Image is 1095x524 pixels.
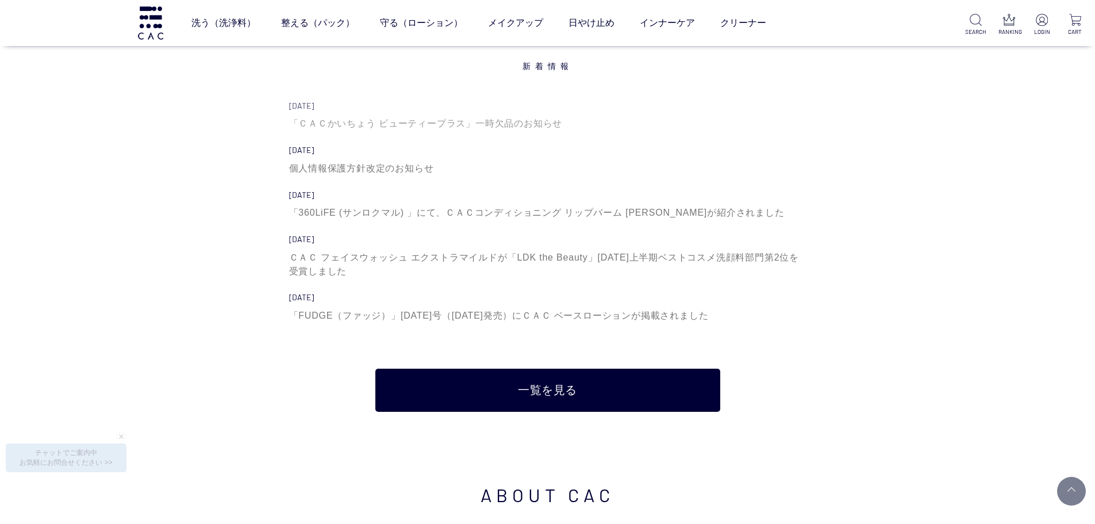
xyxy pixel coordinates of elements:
a: 整える（パック） [281,7,355,39]
a: 洗う（洗浄料） [191,7,256,39]
p: LOGIN [1031,28,1052,36]
div: 個人情報保護方針改定のお知らせ [289,162,806,175]
a: メイクアップ [488,7,543,39]
div: ＣＡＣ フェイスウォッシュ エクストラマイルドが「LDK the Beauty」[DATE]上半期ベストコスメ洗顔料部門第2位を受賞しました [289,251,806,278]
img: logo [136,6,165,39]
p: SEARCH [965,28,986,36]
a: 日やけ止め [568,7,614,39]
div: 「360LiFE (サンロクマル) 」にて、ＣＡＣコンディショニング リップバーム [PERSON_NAME]が紹介されました [289,206,806,220]
div: ドメイン概要 [52,69,96,77]
div: v 4.0.25 [32,18,56,28]
div: 「FUDGE（ファッジ）」[DATE]号（[DATE]発売）にＣＡＣ ベースローションが掲載されました [289,309,806,323]
a: [DATE] 「360LiFE (サンロクマル) 」にて、ＣＡＣコンディショニング リップバーム [PERSON_NAME]が紹介されました [289,190,806,220]
img: tab_domain_overview_orange.svg [39,68,48,77]
a: [DATE] 個人情報保護方針改定のお知らせ [289,145,806,175]
a: [DATE] 「ＣＡＣかいちょう ビューティープラス」一時欠品のお知らせ [289,101,806,131]
div: キーワード流入 [133,69,185,77]
img: logo_orange.svg [18,18,28,28]
a: SEARCH [965,14,986,36]
img: tab_keywords_by_traffic_grey.svg [121,68,130,77]
p: CART [1065,28,1086,36]
a: CART [1065,14,1086,36]
a: LOGIN [1031,14,1052,36]
a: RANKING [998,14,1020,36]
a: 守る（ローション） [380,7,463,39]
p: RANKING [998,28,1020,36]
a: インナーケア [640,7,695,39]
div: 「ＣＡＣかいちょう ビューティープラス」一時欠品のお知らせ [289,117,806,131]
div: [DATE] [289,292,806,303]
div: [DATE] [289,190,806,201]
a: [DATE] ＣＡＣ フェイスウォッシュ エクストラマイルドが「LDK the Beauty」[DATE]上半期ベストコスメ洗顔料部門第2位を受賞しました [289,234,806,278]
a: [DATE] 「FUDGE（ファッジ）」[DATE]号（[DATE]発売）にＣＡＣ ベースローションが掲載されました [289,292,806,322]
img: website_grey.svg [18,30,28,40]
div: [DATE] [289,101,806,112]
div: [DATE] [289,234,806,245]
a: クリーナー [720,7,766,39]
div: ドメイン: [DOMAIN_NAME] [30,30,133,40]
a: 一覧を見る [375,369,720,412]
div: [DATE] [289,145,806,156]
